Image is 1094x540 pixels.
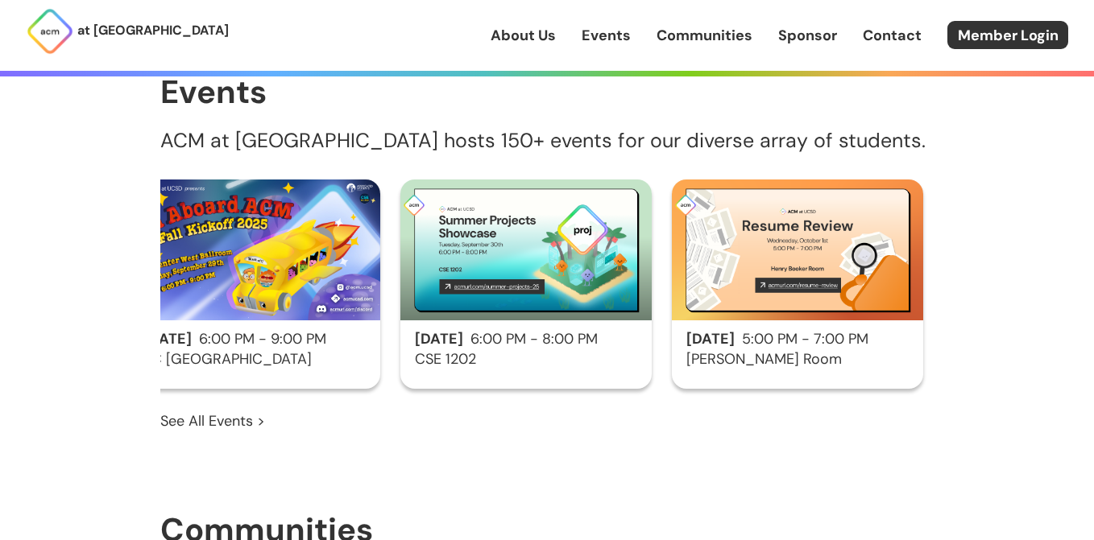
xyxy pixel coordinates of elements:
span: [DATE] [686,329,735,348]
img: Resume Review [672,179,923,320]
a: See All Events > [160,410,265,431]
a: About Us [491,25,556,46]
p: at [GEOGRAPHIC_DATA] [77,20,229,41]
a: Communities [657,25,752,46]
a: Contact [863,25,922,46]
img: Fall Kickoff [129,179,380,320]
a: Member Login [947,21,1068,49]
h2: 6:00 PM - 9:00 PM [129,332,380,348]
img: Summer Projects Showcase [400,179,652,320]
img: ACM Logo [26,7,74,56]
p: ACM at [GEOGRAPHIC_DATA] hosts 150+ events for our diverse array of students. [160,130,934,151]
span: [DATE] [415,329,463,348]
h1: Events [160,74,934,109]
a: Sponsor [778,25,837,46]
span: [DATE] [143,329,192,348]
h3: CSE 1202 [400,352,652,368]
h2: 6:00 PM - 8:00 PM [400,332,652,348]
h2: 5:00 PM - 7:00 PM [672,332,923,348]
h3: PC [GEOGRAPHIC_DATA] [129,352,380,368]
h3: [PERSON_NAME] Room [672,352,923,368]
a: Events [582,25,631,46]
a: at [GEOGRAPHIC_DATA] [26,7,229,56]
